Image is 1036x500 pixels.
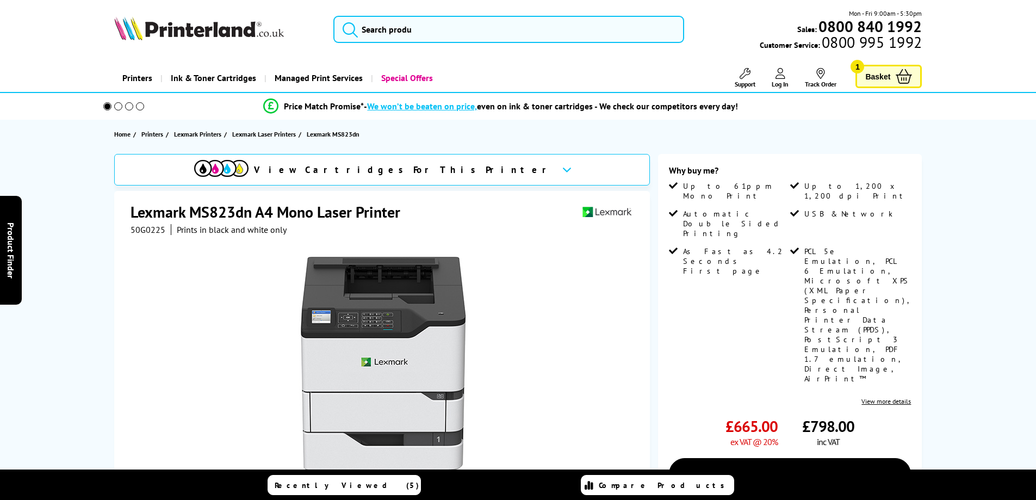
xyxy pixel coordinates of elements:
img: Lexmark MS823dn [277,257,490,470]
a: Recently Viewed (5) [268,475,421,495]
span: Up to 61ppm Mono Print [683,181,787,201]
div: - even on ink & toner cartridges - We check our competitors every day! [364,101,738,112]
span: Basket [865,69,890,84]
h1: Lexmark MS823dn A4 Mono Laser Printer [131,202,411,222]
span: Customer Service: [760,37,922,50]
a: Lexmark Laser Printers [232,128,299,140]
a: Home [114,128,133,140]
span: USB & Network [804,209,893,219]
a: Managed Print Services [264,64,371,92]
input: Search produ [333,16,684,43]
a: Compare Products [581,475,734,495]
span: ex VAT @ 20% [730,436,778,447]
a: Ink & Toner Cartridges [160,64,264,92]
img: View Cartridges [194,160,249,177]
span: inc VAT [817,436,840,447]
span: Mon - Fri 9:00am - 5:30pm [849,8,922,18]
a: Printerland Logo [114,16,320,42]
span: PCL 5e Emulation, PCL 6 Emulation, Microsoft XPS (XML Paper Specification), Personal Printer Data... [804,246,912,384]
span: £665.00 [725,416,778,436]
a: Basket 1 [855,65,922,88]
a: Track Order [805,68,836,88]
a: Special Offers [371,64,441,92]
span: Lexmark Printers [174,128,221,140]
span: Support [735,80,755,88]
span: As Fast as 4.2 Seconds First page [683,246,787,276]
span: £798.00 [802,416,854,436]
span: Sales: [797,24,817,34]
span: Recently Viewed (5) [275,480,419,490]
img: Lexmark [582,202,632,222]
span: Home [114,128,131,140]
img: Printerland Logo [114,16,284,40]
a: 0800 840 1992 [817,21,922,32]
span: Up to 1,200 x 1,200 dpi Print [804,181,909,201]
span: Ink & Toner Cartridges [171,64,256,92]
span: Product Finder [5,222,16,278]
span: We won’t be beaten on price, [367,101,477,112]
a: View more details [861,397,911,405]
a: Log In [772,68,789,88]
a: Support [735,68,755,88]
a: Printers [114,64,160,92]
a: Add to Basket [669,458,911,490]
span: Automatic Double Sided Printing [683,209,787,238]
b: 0800 840 1992 [818,16,922,36]
span: Printers [141,128,163,140]
span: 1 [851,60,864,73]
span: Lexmark Laser Printers [232,128,296,140]
i: Prints in black and white only [177,224,287,235]
span: Compare Products [599,480,730,490]
div: Why buy me? [669,165,911,181]
span: 50G0225 [131,224,165,235]
li: modal_Promise [89,97,914,116]
span: Price Match Promise* [284,101,364,112]
a: Printers [141,128,166,140]
a: Lexmark Printers [174,128,224,140]
span: Log In [772,80,789,88]
span: View Cartridges For This Printer [254,164,553,176]
span: Lexmark MS823dn [307,128,359,140]
span: 0800 995 1992 [820,37,922,47]
a: Lexmark MS823dn [307,128,362,140]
